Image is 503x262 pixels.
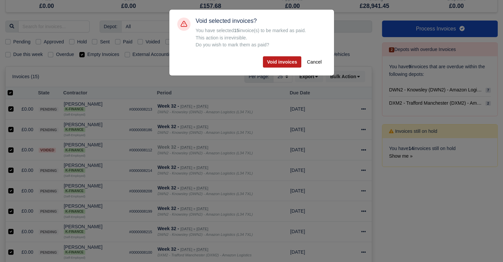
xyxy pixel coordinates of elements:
[196,27,326,48] div: Do you wish to mark them as paid?
[303,56,326,68] button: Cancel
[196,27,326,34] div: You have selected invoice(s) to be marked as paid.
[196,34,326,41] div: This action is irrevirsible.
[263,56,302,68] button: Void invoices
[196,18,326,25] h5: Void selected invoices?
[470,230,503,262] iframe: Chat Widget
[234,28,239,33] strong: 15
